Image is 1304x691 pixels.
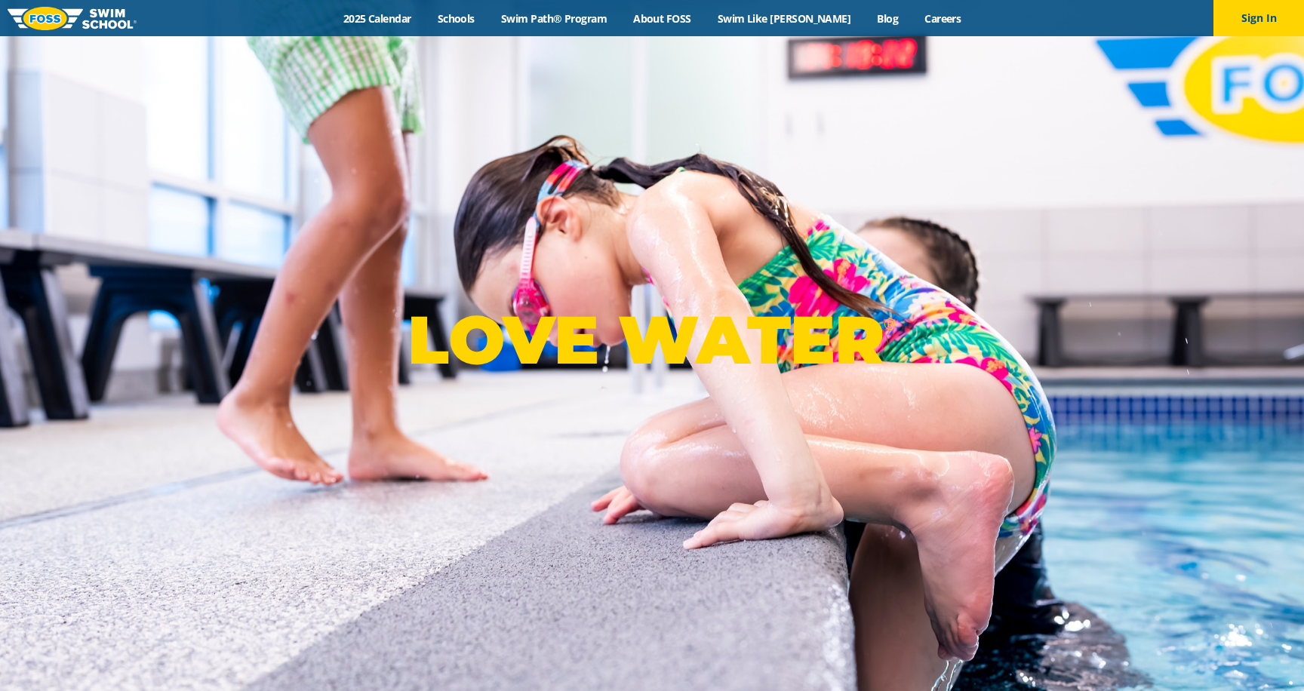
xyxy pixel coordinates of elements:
a: 2025 Calendar [330,11,424,26]
a: Careers [912,11,974,26]
sup: ® [884,315,896,333]
img: FOSS Swim School Logo [8,7,137,30]
p: LOVE WATER [407,299,896,380]
a: Swim Path® Program [487,11,620,26]
a: About FOSS [620,11,705,26]
a: Schools [424,11,487,26]
a: Swim Like [PERSON_NAME] [704,11,864,26]
a: Blog [864,11,912,26]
